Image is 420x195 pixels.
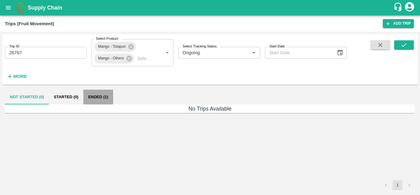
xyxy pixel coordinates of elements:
button: Open [163,49,171,57]
a: Supply Chain [28,3,393,12]
button: Open [250,49,258,57]
button: page 1 [393,180,402,190]
img: logo [15,2,28,14]
div: account of current user [404,1,415,14]
button: Started (0) [49,90,83,104]
button: Not Started (0) [5,90,49,104]
input: Start Date [265,47,332,59]
span: Mango - Others [94,55,128,62]
div: Mango - Totapuri [94,42,136,52]
button: open drawer [1,1,15,15]
span: Mango - Totapuri [94,43,129,50]
a: Add Trip [383,19,414,28]
input: Enter Trip ID [5,47,87,59]
strong: More [13,74,27,79]
div: Trips (Fruit Movement) [5,20,54,28]
label: Select Tracking Status [183,44,217,49]
label: Select Product [96,36,118,41]
input: Select Tracking Status [180,49,240,57]
button: More [5,71,29,82]
div: Mango - Others [94,54,134,63]
b: Supply Chain [28,5,62,11]
label: Start Date [269,44,285,49]
button: Choose date [334,47,346,59]
button: Ended (1) [83,90,113,104]
input: Select Product [135,55,153,63]
div: customer-support [393,2,404,13]
nav: pagination navigation [380,180,415,190]
h6: No Trips Available [5,104,415,113]
label: Trip ID [9,44,19,49]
